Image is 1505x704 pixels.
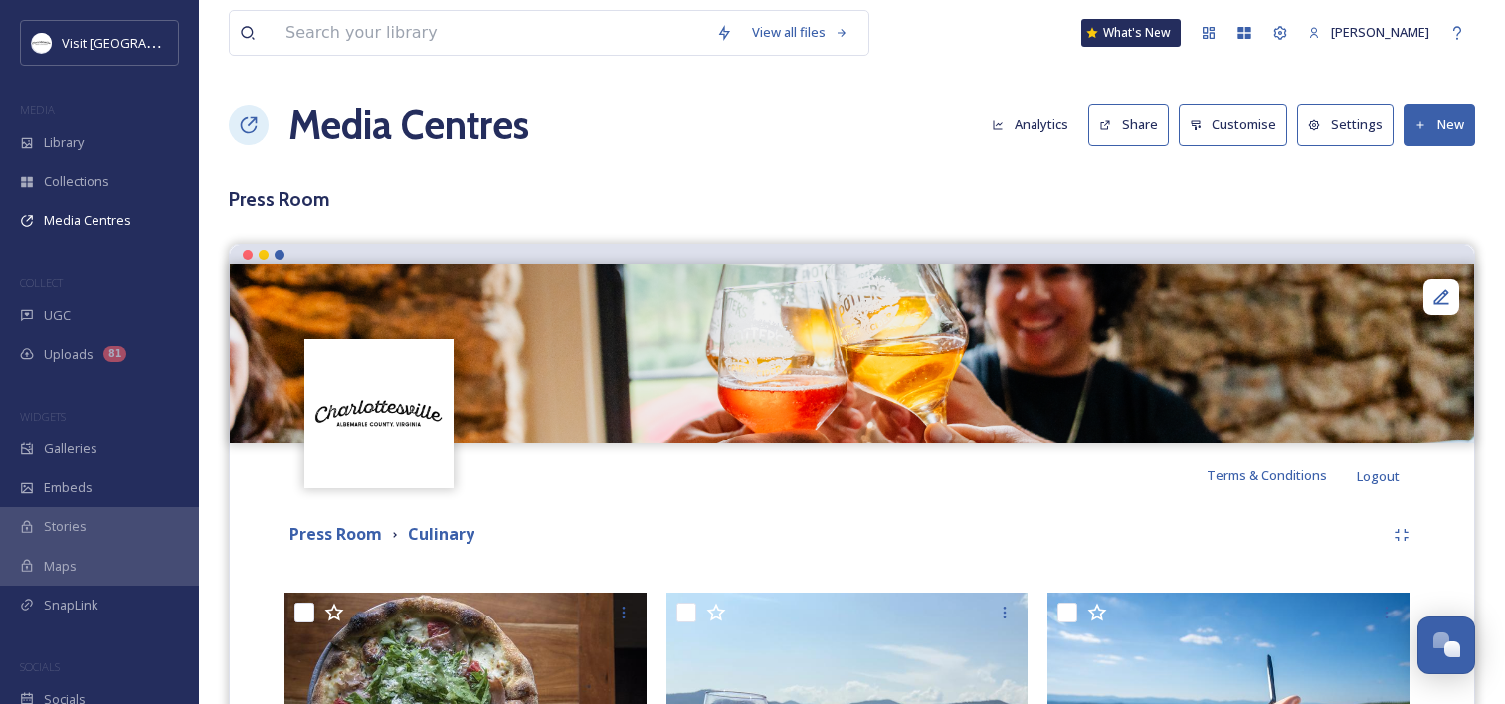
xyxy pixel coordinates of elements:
div: 81 [103,346,126,362]
span: WIDGETS [20,409,66,424]
span: Collections [44,172,109,191]
img: DSC08741.jpg [230,264,1474,443]
a: Settings [1297,104,1404,145]
span: MEDIA [20,102,55,117]
button: Settings [1297,104,1394,145]
input: Search your library [276,11,706,55]
span: Stories [44,517,87,536]
a: Analytics [982,105,1088,144]
a: Terms & Conditions [1207,463,1357,487]
button: New [1404,104,1475,145]
button: Open Chat [1417,616,1475,674]
span: Media Centres [44,211,131,230]
a: Customise [1179,104,1298,145]
a: View all files [742,13,858,52]
a: Media Centres [288,95,529,155]
span: Galleries [44,440,97,458]
button: Analytics [982,105,1078,144]
span: Uploads [44,345,94,364]
strong: Culinary [408,523,474,545]
button: Customise [1179,104,1288,145]
span: Terms & Conditions [1207,466,1327,484]
span: COLLECT [20,275,63,290]
img: Circle%20Logo.png [307,341,452,485]
button: Share [1088,104,1169,145]
span: [PERSON_NAME] [1331,23,1429,41]
span: UGC [44,306,71,325]
span: Embeds [44,478,93,497]
a: What's New [1081,19,1181,47]
span: Visit [GEOGRAPHIC_DATA] [62,33,216,52]
span: SnapLink [44,596,98,615]
a: [PERSON_NAME] [1298,13,1439,52]
img: Circle%20Logo.png [32,33,52,53]
h3: Press Room [229,185,1475,214]
span: SOCIALS [20,659,60,674]
span: Logout [1357,467,1400,485]
span: Library [44,133,84,152]
strong: Press Room [289,523,382,545]
span: Maps [44,557,77,576]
